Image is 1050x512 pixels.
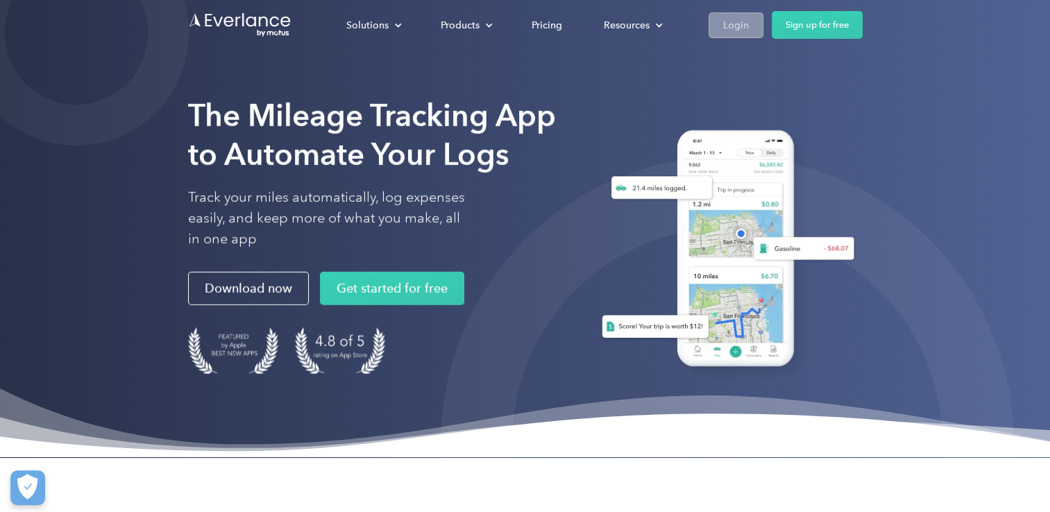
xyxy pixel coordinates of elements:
[772,11,863,39] a: Sign up for free
[188,97,556,173] strong: The Mileage Tracking App to Automate Your Logs
[346,17,389,34] div: Solutions
[441,17,480,34] div: Products
[604,17,650,34] div: Resources
[320,272,464,305] a: Get started for free
[188,272,309,305] a: Download now
[332,13,413,37] div: Solutions
[188,327,278,374] img: Badge for Featured by Apple Best New Apps
[590,13,674,37] div: Resources
[585,119,863,382] img: Everlance, mileage tracker app, expense tracking app
[295,327,385,374] img: 4.9 out of 5 stars on the app store
[427,13,504,37] div: Products
[10,470,45,505] button: Cookies Settings
[723,17,749,34] div: Login
[188,187,466,250] p: Track your miles automatically, log expenses easily, and keep more of what you make, all in one app
[518,13,576,37] a: Pricing
[709,12,763,38] a: Login
[532,17,562,34] div: Pricing
[188,12,292,38] a: Go to homepage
